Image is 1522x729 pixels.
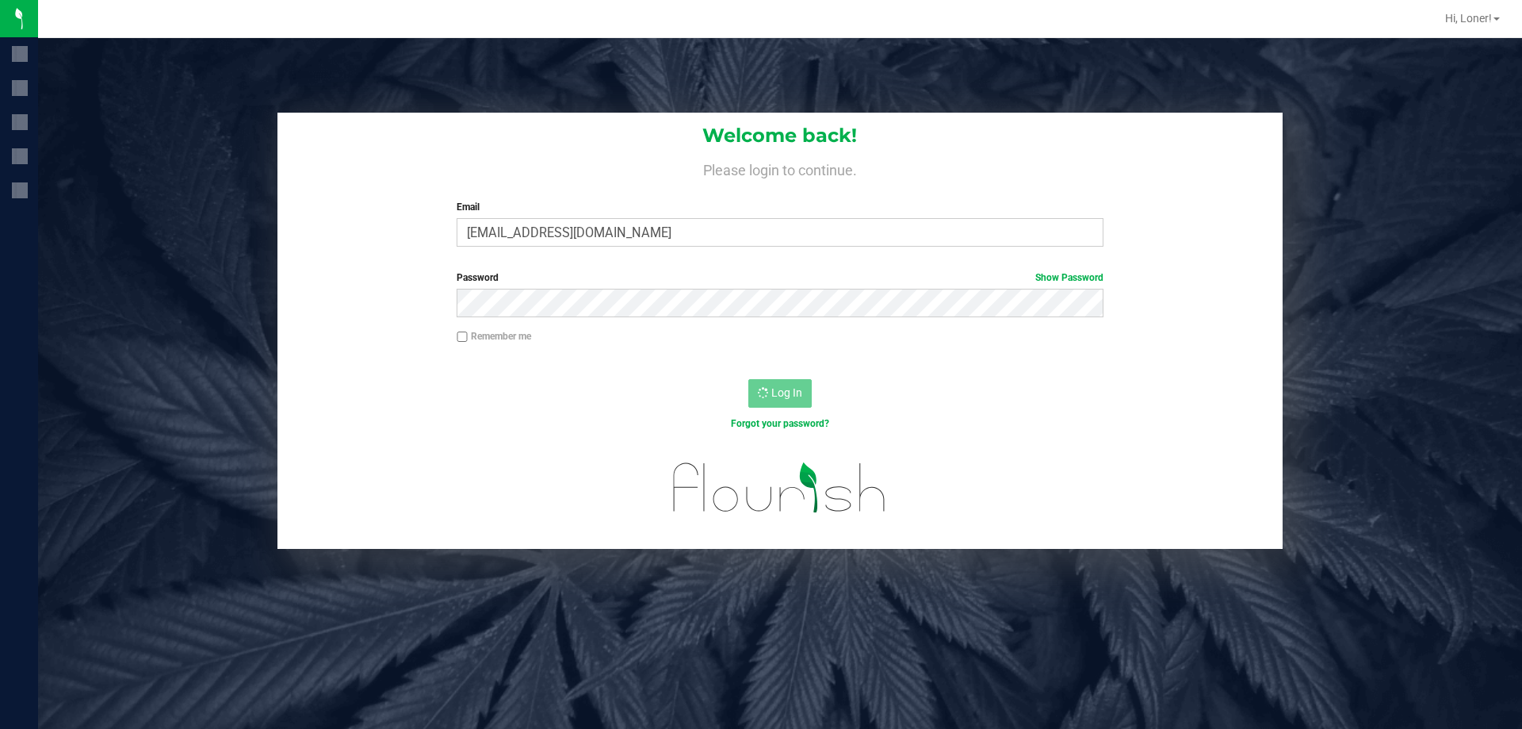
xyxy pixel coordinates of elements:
[1445,12,1492,25] span: Hi, Loner!
[277,125,1283,146] h1: Welcome back!
[731,418,829,429] a: Forgot your password?
[457,329,531,343] label: Remember me
[748,379,812,408] button: Log In
[457,272,499,283] span: Password
[771,386,802,399] span: Log In
[277,159,1283,178] h4: Please login to continue.
[457,200,1103,214] label: Email
[457,332,468,343] input: Remember me
[1035,272,1103,283] a: Show Password
[654,447,905,528] img: flourish_logo.svg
